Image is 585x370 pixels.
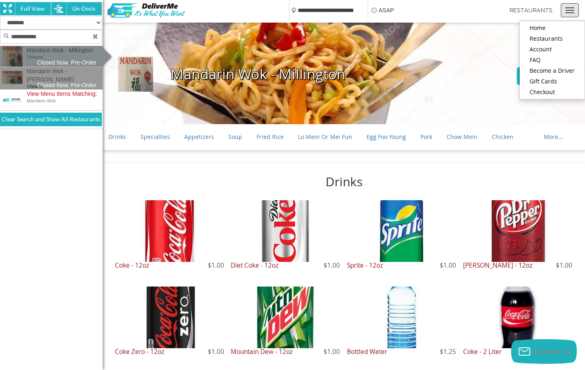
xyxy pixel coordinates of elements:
[231,348,340,355] h3: Mountain Dew - 12oz
[118,57,153,92] img: Mandarin Wok - Millington Logo
[115,262,224,269] h3: Coke - 12oz
[51,2,102,15] a: Un-Dock
[521,55,583,65] a: FAQ
[347,262,456,269] h3: Sprite - 12oz
[21,5,45,12] span: Full View
[152,144,174,158] a: Seafood
[298,130,352,144] a: Lo Mein or Mei Fun
[367,130,406,144] a: Egg Foo Young
[140,130,170,144] a: Specialties
[108,144,138,158] a: Chop Suey
[463,262,572,269] h3: [PERSON_NAME] - 12oz
[257,130,284,144] a: Fried Rice
[536,130,571,144] a: More...
[463,348,572,355] h3: Coke - 2 Liter
[521,44,583,55] a: Account
[556,262,572,269] span: $1.00
[521,33,583,44] a: Restaurants
[323,348,340,355] span: $1.00
[115,348,224,355] h3: Coke Zero - 12oz
[440,348,456,355] span: $1.25
[188,144,201,158] a: Beef
[440,262,456,269] span: $1.00
[228,130,242,144] a: Soup
[521,65,583,76] a: Become a Driver
[215,144,252,158] a: Sweet & Sour
[521,87,583,97] a: Checkout
[108,130,126,144] a: Drinks
[492,130,514,144] a: Chicken
[208,262,224,269] span: $1.00
[517,67,569,85] a: more info
[521,76,583,87] a: Gift Cards
[323,262,340,269] span: $1.00
[356,144,435,158] a: Special Combination Platters
[420,130,432,144] a: Pork
[231,262,340,269] h3: Diet Coke - 12oz
[347,348,456,355] h3: Bottled Water
[534,347,571,356] span: Contact us
[521,23,583,33] a: Home
[156,66,517,82] h1: Mandarin Wok - Millington
[115,175,573,189] h2: Drinks
[447,130,477,144] a: Chow Mein
[184,130,214,144] a: Appetizers
[450,144,493,158] a: Chef Specialties
[310,144,342,158] a: Light Menu
[208,348,224,355] span: $1.00
[104,1,188,21] img: v_764_poe_big.png
[511,339,577,364] button: Contact us
[266,144,296,158] a: Vegetables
